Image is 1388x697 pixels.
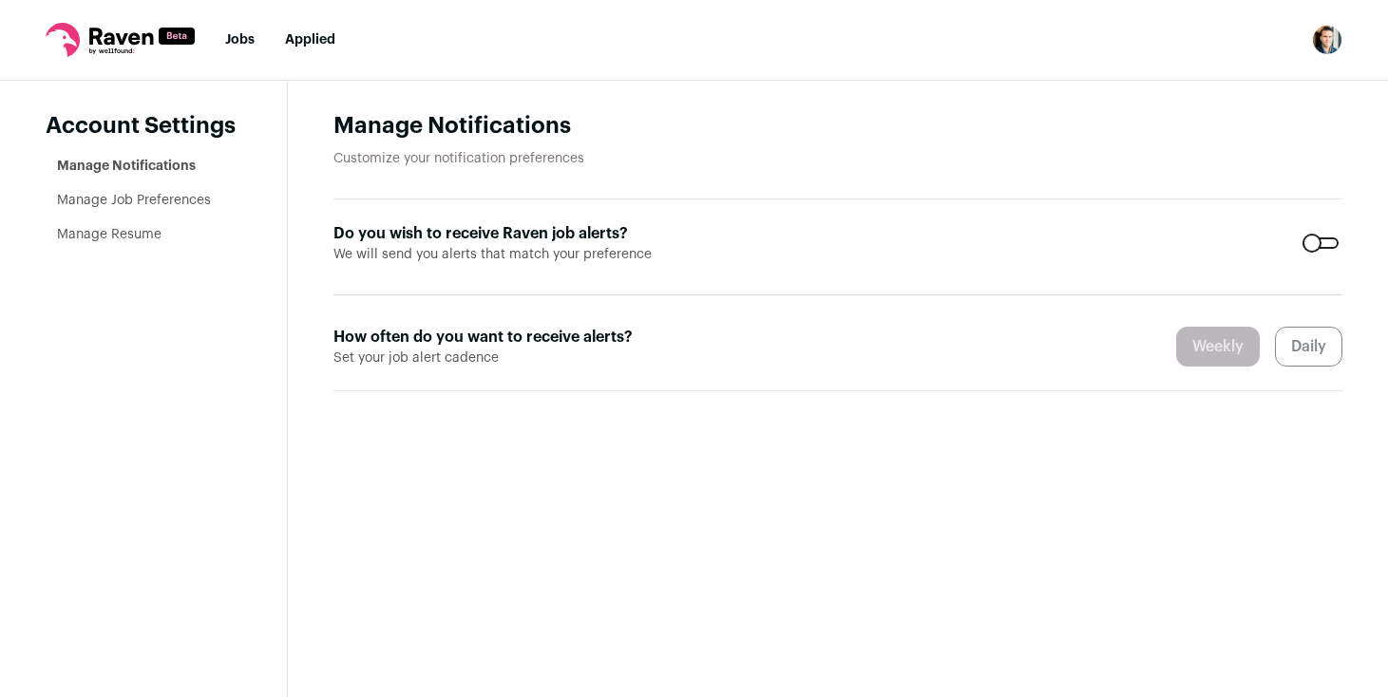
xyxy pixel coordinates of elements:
span: Set your job alert cadence [333,348,656,367]
a: Manage Notifications [57,160,196,173]
button: Open dropdown [1312,25,1342,55]
header: Account Settings [46,111,241,141]
img: 1448917-medium_jpg [1312,25,1342,55]
h1: Manage Notifications [333,111,1342,141]
span: We will send you alerts that match your preference [333,245,656,264]
label: How often do you want to receive alerts? [333,326,656,348]
a: Manage Resume [57,228,162,241]
a: Jobs [225,33,255,47]
a: Manage Job Preferences [57,194,211,207]
label: Do you wish to receive Raven job alerts? [333,222,656,245]
p: Customize your notification preferences [333,149,1342,168]
a: Applied [285,33,335,47]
